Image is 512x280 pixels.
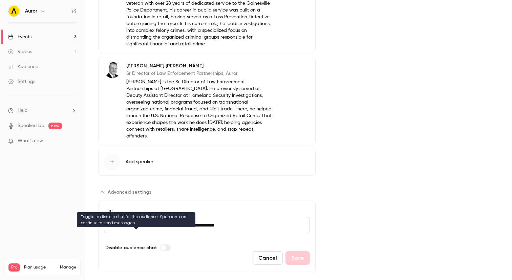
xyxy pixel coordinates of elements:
[98,148,316,176] button: Add speaker
[48,123,62,129] span: new
[105,244,157,251] span: Disable audience chat
[104,62,121,78] img: Raul Aguilar
[8,63,38,70] div: Audience
[253,251,283,265] button: Cancel
[126,70,272,77] p: Sr Director of Law Enforcement Partnerships, Auror
[25,8,37,15] h6: Auror
[108,189,151,196] span: Advanced settings
[8,107,77,114] li: help-dropdown-opener
[126,63,272,69] p: [PERSON_NAME] [PERSON_NAME]
[8,48,32,55] div: Videos
[8,263,20,272] span: Pro
[98,56,316,145] div: Raul Aguilar[PERSON_NAME] [PERSON_NAME]Sr Director of Law Enforcement Partnerships, Auror[PERSON_...
[18,122,44,129] a: SpeakerHub
[60,265,76,270] a: Manage
[126,79,272,139] p: [PERSON_NAME] is the Sr. Director of Law Enforcement Partnerships at [GEOGRAPHIC_DATA]. He previo...
[98,187,316,273] section: Advanced settings
[104,217,156,233] span: [URL][DOMAIN_NAME]
[126,158,153,165] span: Add speaker
[8,78,35,85] div: Settings
[8,6,19,17] img: Auror
[8,34,31,40] div: Events
[18,107,27,114] span: Help
[18,137,43,145] span: What's new
[98,187,155,197] button: Advanced settings
[68,138,77,144] iframe: Noticeable Trigger
[24,265,56,270] span: Plan usage
[104,209,310,215] label: URL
